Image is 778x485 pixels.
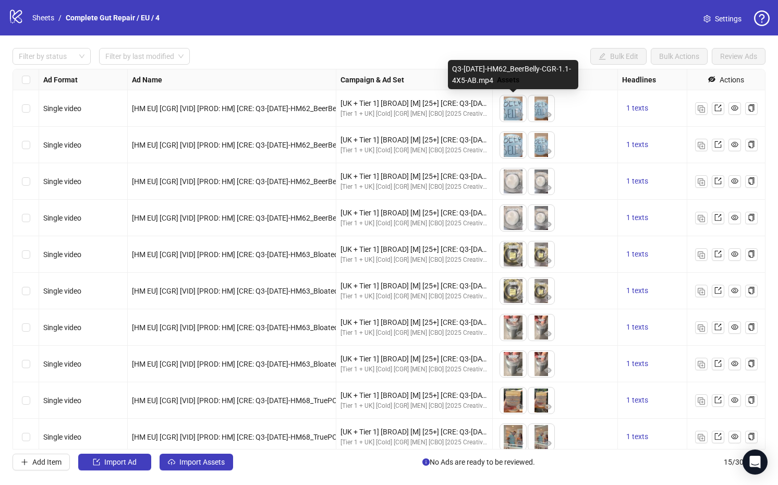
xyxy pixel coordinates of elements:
button: Preview [542,145,554,158]
div: Resize Ad Format column [125,69,127,90]
span: eye [731,323,738,331]
img: Duplicate [698,215,705,222]
span: eye [731,214,738,221]
button: Duplicate [695,394,708,407]
div: Select row 3 [13,163,39,200]
strong: Ad Format [43,74,78,86]
button: Duplicate [695,358,708,370]
span: 1 texts [626,140,648,149]
span: Single video [43,141,81,149]
span: export [714,287,722,294]
span: 1 texts [626,323,648,331]
img: Asset 2 [528,351,554,377]
button: 1 texts [622,431,652,443]
span: 1 texts [626,432,648,441]
span: setting [703,15,711,22]
span: eye [516,111,524,118]
button: 1 texts [622,321,652,334]
div: [UK + Tier 1] [BROAD] [M] [25+] [CRE: Q3-[DATE]-HM68_TruePOV-CGR/PCP-AB] [COP: Q2-[DATE]- dad bod... [341,426,488,438]
img: Duplicate [698,361,705,368]
span: 1 texts [626,286,648,295]
span: Single video [43,396,81,405]
button: 1 texts [622,139,652,151]
span: 15 / 300 items [724,456,765,468]
span: copy [748,396,755,404]
button: Preview [514,182,526,195]
span: [HM EU] [CGR] [VID] [PROD: HM] [CRE: Q3-[DATE]-HM62_BeerBelly-CGR-1.4--AB__4x5] [COP: Q2-[DATE]- ... [132,214,656,222]
button: Import Assets [160,454,233,470]
div: [Tier 1 + UK] [Cold] [CGR] [MEN] [CBO] [2025 Creative Testing #2] [[DATE]] [341,255,488,265]
span: Add Item [32,458,62,466]
img: Duplicate [698,324,705,332]
span: eye [544,148,552,155]
span: export [714,433,722,440]
span: eye [544,330,552,337]
span: [HM EU] [CGR] [VID] [PROD: HM] [CRE: Q3-[DATE]-HM63_Bloated-CGR-1.2--AB__4x5] [COP: Q2-[DATE]- da... [132,287,651,295]
span: eye [516,403,524,410]
button: Preview [514,109,526,122]
span: eye [731,177,738,185]
button: 1 texts [622,212,652,224]
span: eye [731,396,738,404]
span: eye [516,148,524,155]
button: Duplicate [695,285,708,297]
span: [HM EU] [CGR] [VID] [PROD: HM] [CRE: Q3-[DATE]-HM63_Bloated-CGR-1.3--AB__4x5] [COP: Q2-[DATE]- da... [132,323,651,332]
span: [HM EU] [CGR] [VID] [PROD: HM] [CRE: Q3-[DATE]-HM62_BeerBelly-CGR-1.3--AB__4x5] [COP: Q2-[DATE]- ... [132,177,656,186]
span: copy [748,360,755,367]
span: export [714,177,722,185]
span: [HM EU] [CGR] [VID] [PROD: HM] [CRE: Q3-[DATE]-HM68_TruePOV-CGR-1.3--AB__4x5] [COP: Q2-[DATE]- da... [132,433,655,441]
span: [HM EU] [CGR] [VID] [PROD: HM] [CRE: Q3-[DATE]-HM62_BeerBelly-CGR-1.1--AB__4x5] [COP: Q2-[DATE]- ... [132,104,656,113]
span: Single video [43,360,81,368]
span: Single video [43,104,81,113]
span: Import Assets [179,458,225,466]
button: Preview [542,438,554,450]
button: Bulk Actions [651,48,708,65]
img: Asset 2 [528,168,554,195]
span: [HM EU] [CGR] [VID] [PROD: HM] [CRE: Q3-[DATE]-HM63_Bloated-CGR-1.1--AB__4x5] [COP: Q2-[DATE]- da... [132,250,651,259]
img: Duplicate [698,105,705,113]
span: eye [516,184,524,191]
img: Duplicate [698,178,705,186]
button: 1 texts [622,102,652,115]
button: Preview [542,109,554,122]
img: Asset 2 [528,278,554,304]
button: Preview [542,401,554,414]
img: Asset 1 [500,95,526,122]
button: Preview [542,292,554,304]
img: Asset 2 [528,241,554,268]
button: Duplicate [695,175,708,188]
span: eye [731,360,738,367]
span: eye [731,141,738,148]
button: Preview [542,328,554,341]
div: [UK + Tier 1] [BROAD] [M] [25+] [CRE: Q3-[DATE]-HM62_BeerBelly-CGR/PCP-AB] [COP: Q2-[DATE]- dad b... [341,98,488,109]
span: eye [516,367,524,374]
span: 1 texts [626,104,648,112]
img: Asset 2 [528,424,554,450]
img: Duplicate [698,142,705,149]
span: eye [544,111,552,118]
div: [UK + Tier 1] [BROAD] [M] [25+] [CRE: Q3-[DATE]-HM63_Bloated-CGR/PCP-AB] [COP: Q2-[DATE]- dad bod... [341,244,488,255]
img: Asset 2 [528,387,554,414]
a: Settings [695,10,750,27]
div: Select row 2 [13,127,39,163]
button: 1 texts [622,285,652,297]
div: [UK + Tier 1] [BROAD] [M] [25+] [CRE: Q3-[DATE]-HM62_BeerBelly-CGR/PCP-AB] [COP: Q2-[DATE]- dad b... [341,171,488,182]
button: 1 texts [622,175,652,188]
div: Select row 8 [13,346,39,382]
img: Asset 1 [500,278,526,304]
div: [Tier 1 + UK] [Cold] [CGR] [MEN] [CBO] [2025 Creative Testing #2] [[DATE]] [341,328,488,338]
span: eye [544,367,552,374]
span: eye [516,257,524,264]
span: copy [748,177,755,185]
span: export [714,396,722,404]
div: Resize Assets column [615,69,617,90]
span: 1 texts [626,359,648,368]
span: export [714,214,722,221]
div: Select row 10 [13,419,39,455]
div: Select row 9 [13,382,39,419]
div: [Tier 1 + UK] [Cold] [CGR] [MEN] [CBO] [2025 Creative Testing #2] [[DATE]] [341,219,488,228]
span: copy [748,323,755,331]
img: Asset 1 [500,132,526,158]
button: Preview [542,365,554,377]
a: Sheets [30,12,56,23]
